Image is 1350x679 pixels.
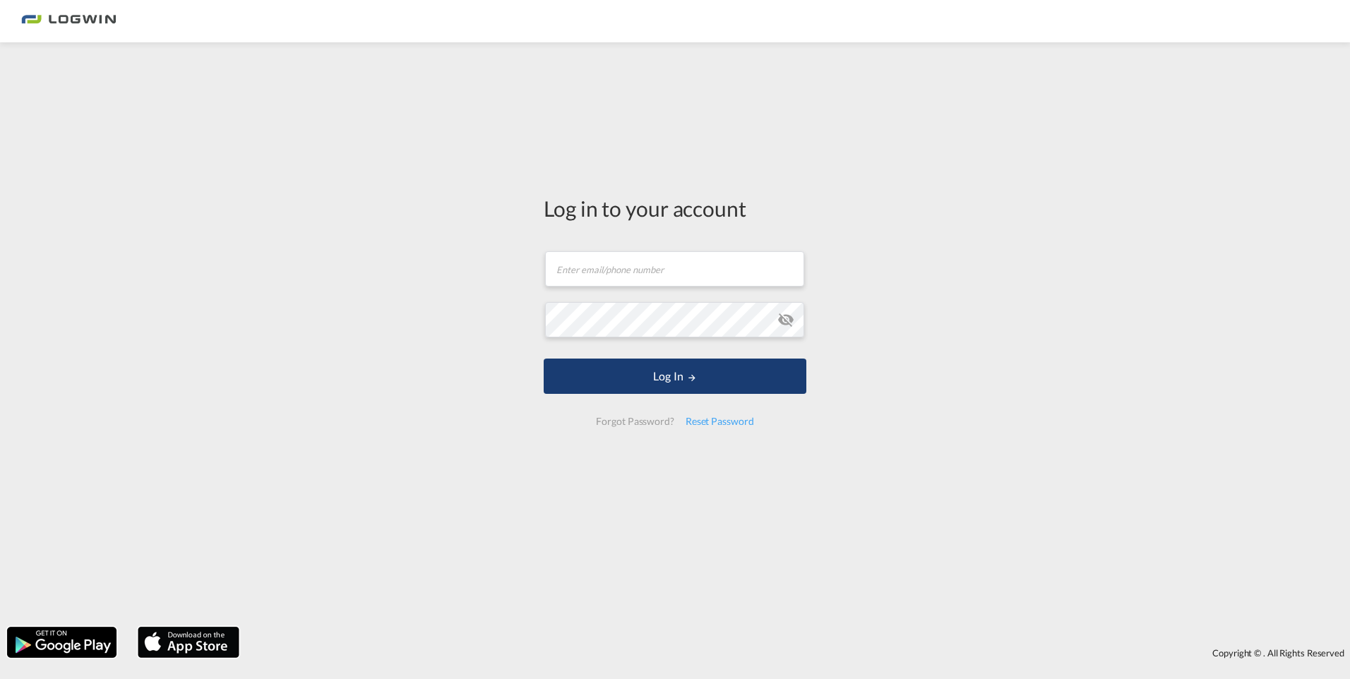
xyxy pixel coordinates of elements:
input: Enter email/phone number [545,251,804,287]
md-icon: icon-eye-off [777,311,794,328]
div: Copyright © . All Rights Reserved [246,641,1350,665]
img: bc73a0e0d8c111efacd525e4c8ad7d32.png [21,6,117,37]
button: LOGIN [544,359,806,394]
div: Reset Password [680,409,760,434]
img: apple.png [136,625,241,659]
div: Forgot Password? [590,409,679,434]
div: Log in to your account [544,193,806,223]
img: google.png [6,625,118,659]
